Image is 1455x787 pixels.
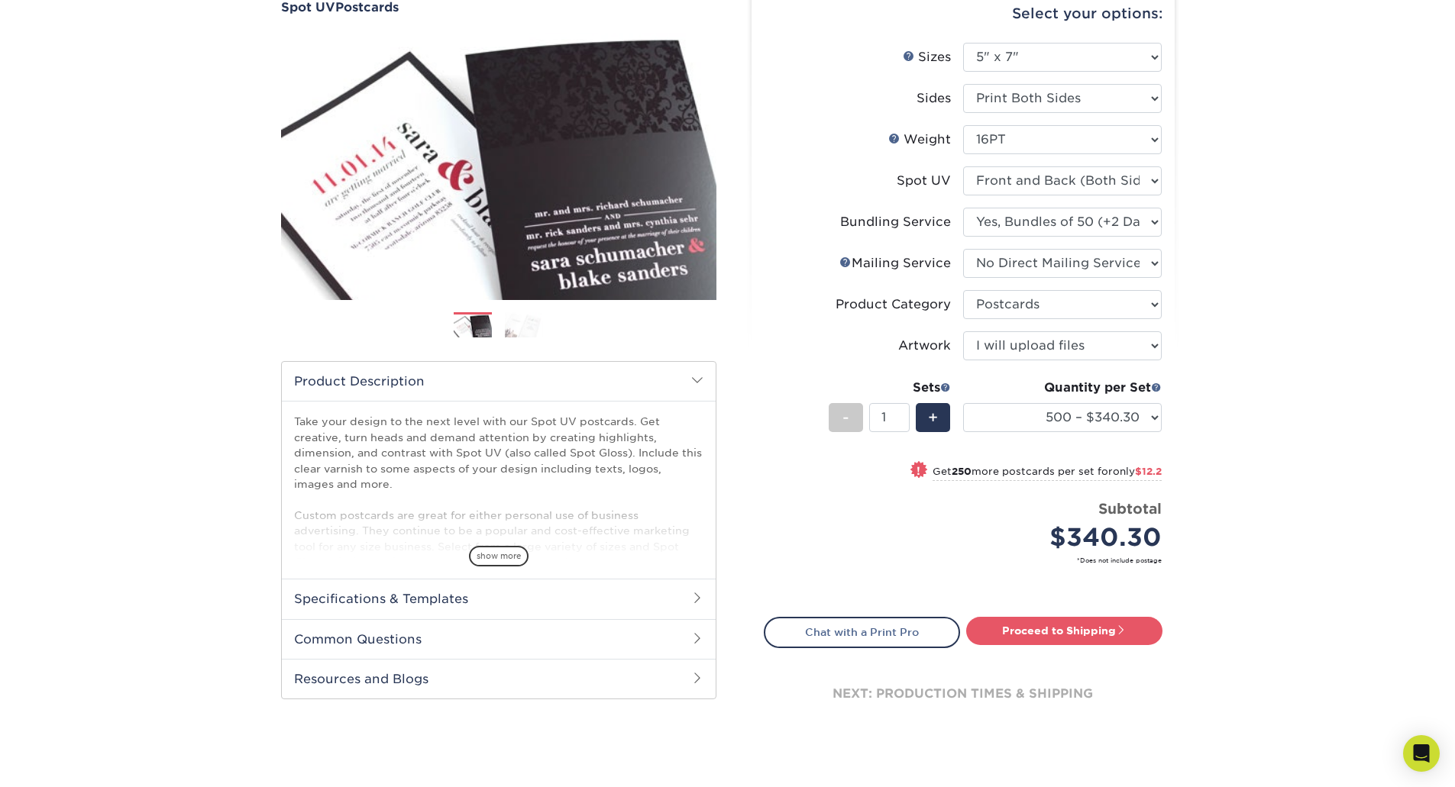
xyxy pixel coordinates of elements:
span: ! [917,463,920,479]
img: Postcards 01 [454,313,492,340]
h2: Common Questions [282,619,716,659]
div: Artwork [898,337,951,355]
div: Bundling Service [840,213,951,231]
div: Quantity per Set [963,379,1162,397]
h2: Specifications & Templates [282,579,716,618]
strong: 250 [952,466,972,477]
span: + [928,406,938,429]
div: Sizes [903,48,951,66]
div: Weight [888,131,951,149]
div: Sides [917,89,951,108]
a: Proceed to Shipping [966,617,1162,644]
a: Chat with a Print Pro [764,617,960,647]
h2: Resources and Blogs [282,659,716,698]
h2: Product Description [282,362,716,401]
span: $12.2 [1135,466,1162,477]
div: Sets [829,379,951,397]
span: show more [469,546,529,566]
small: *Does not include postage [776,556,1162,565]
div: $340.30 [975,519,1162,556]
div: Spot UV [897,172,951,190]
small: Get more postcards per set for [933,466,1162,481]
span: only [1113,466,1162,477]
img: Postcards 02 [505,311,543,338]
div: Product Category [836,295,951,314]
div: next: production times & shipping [764,648,1162,740]
img: Spot UV 01 [281,16,716,317]
div: Open Intercom Messenger [1403,735,1440,772]
div: Mailing Service [839,254,951,273]
strong: Subtotal [1098,500,1162,517]
p: Take your design to the next level with our Spot UV postcards. Get creative, turn heads and deman... [294,414,703,569]
span: - [842,406,849,429]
